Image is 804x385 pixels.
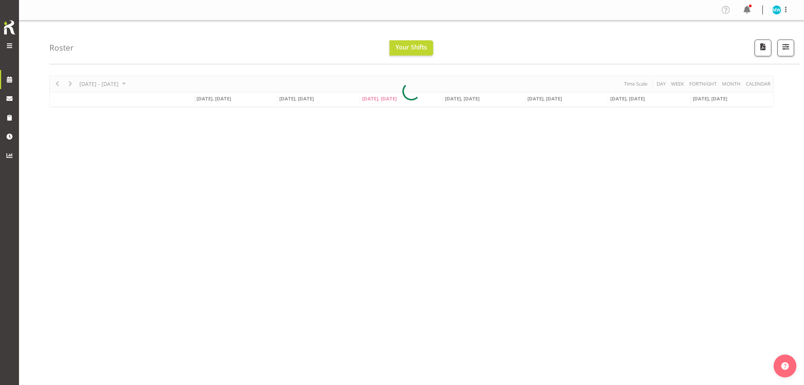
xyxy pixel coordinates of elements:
[755,40,771,56] button: Download a PDF of the roster according to the set date range.
[49,43,74,52] h4: Roster
[396,43,427,51] span: Your Shifts
[777,40,794,56] button: Filter Shifts
[389,40,433,56] button: Your Shifts
[2,19,17,36] img: Rosterit icon logo
[772,5,781,14] img: manase-ward7523.jpg
[781,362,789,370] img: help-xxl-2.png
